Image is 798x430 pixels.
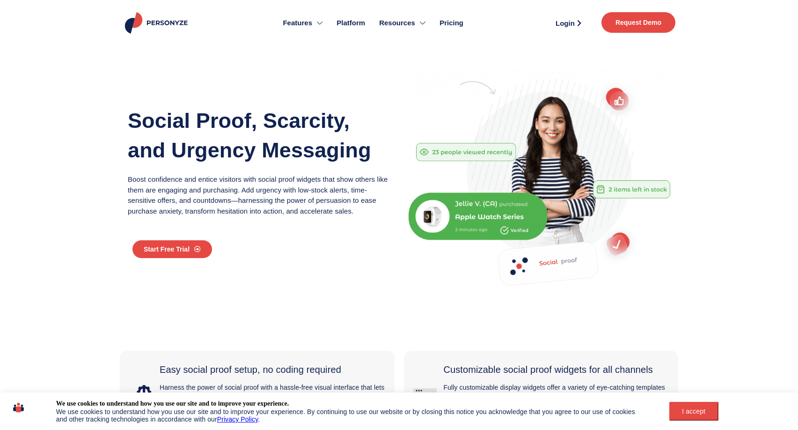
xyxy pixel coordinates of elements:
img: Social proof 2 [409,69,671,287]
div: We use cookies to understand how you use our site and to improve your experience. By continuing t... [56,408,645,423]
span: Pricing [439,18,463,29]
span: Customizable social proof widgets for all channels [444,364,653,375]
span: Easy social proof setup, no coding required [160,364,341,375]
div: I accept [675,408,713,415]
a: Features [276,5,329,41]
span: Resources [379,18,415,29]
a: Start Free Trial [132,240,212,258]
a: Resources [372,5,432,41]
h1: Social Proof, Scarcity, and Urgency Messaging [128,106,390,165]
img: Personyze logo [123,12,192,34]
a: Privacy Policy [217,415,258,423]
a: Platform [329,5,372,41]
a: Login [545,16,592,30]
a: Pricing [432,5,470,41]
button: I accept [669,402,718,421]
span: Platform [337,18,365,29]
span: Start Free Trial [144,246,190,252]
span: Request Demo [615,19,661,26]
img: icon [13,400,24,415]
span: Login [556,20,575,27]
span: Features [283,18,312,29]
p: Boost confidence and entice visitors with social proof widgets that show others like them are eng... [128,174,390,216]
div: We use cookies to understand how you use our site and to improve your experience. [56,400,289,408]
a: Request Demo [601,12,675,33]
